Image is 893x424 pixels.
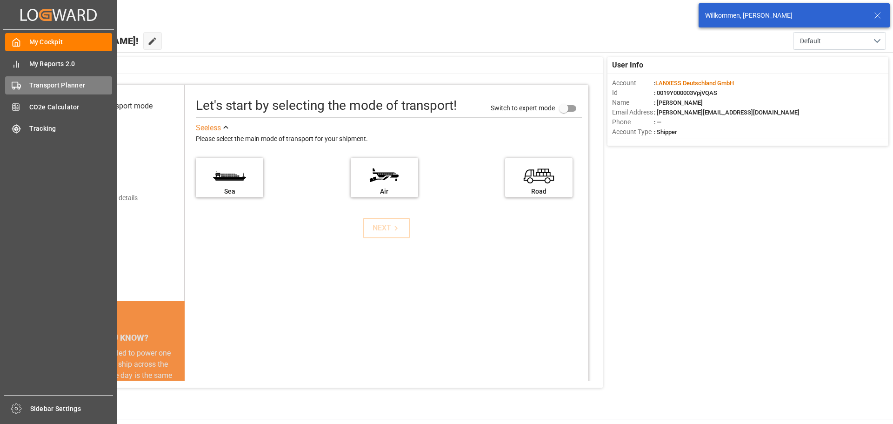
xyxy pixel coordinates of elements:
span: My Cockpit [29,37,113,47]
a: Transport Planner [5,76,112,94]
span: CO2e Calculator [29,102,113,112]
span: : [654,80,734,87]
span: Account Type [612,127,654,137]
div: Let's start by selecting the mode of transport! [196,96,457,115]
span: Phone [612,117,654,127]
span: Tracking [29,124,113,134]
a: Tracking [5,120,112,138]
div: Willkommen, [PERSON_NAME] [705,11,865,20]
div: See less [196,122,221,134]
span: Hello [PERSON_NAME]! [39,32,139,50]
a: CO2e Calculator [5,98,112,116]
span: Id [612,88,654,98]
span: Transport Planner [29,81,113,90]
span: Account [612,78,654,88]
a: My Reports 2.0 [5,54,112,73]
span: Sidebar Settings [30,404,113,414]
div: Sea [200,187,259,196]
div: NEXT [373,222,401,234]
span: Name [612,98,654,108]
div: Please select the main mode of transport for your shipment. [196,134,582,145]
span: Default [800,36,821,46]
span: : — [654,119,661,126]
div: Air [355,187,413,196]
span: Email Address [612,108,654,117]
a: My Cockpit [5,33,112,51]
span: LANXESS Deutschland GmbH [655,80,734,87]
button: NEXT [363,218,410,238]
div: The energy needed to power one large container ship across the ocean in a single day is the same ... [61,348,173,415]
span: : 0019Y000003VpjVQAS [654,89,717,96]
button: open menu [793,32,886,50]
span: : [PERSON_NAME] [654,99,703,106]
span: : Shipper [654,128,677,135]
span: Switch to expert mode [491,104,555,111]
span: : [PERSON_NAME][EMAIL_ADDRESS][DOMAIN_NAME] [654,109,800,116]
span: User Info [612,60,643,71]
span: My Reports 2.0 [29,59,113,69]
div: Road [510,187,568,196]
div: DID YOU KNOW? [50,328,185,348]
